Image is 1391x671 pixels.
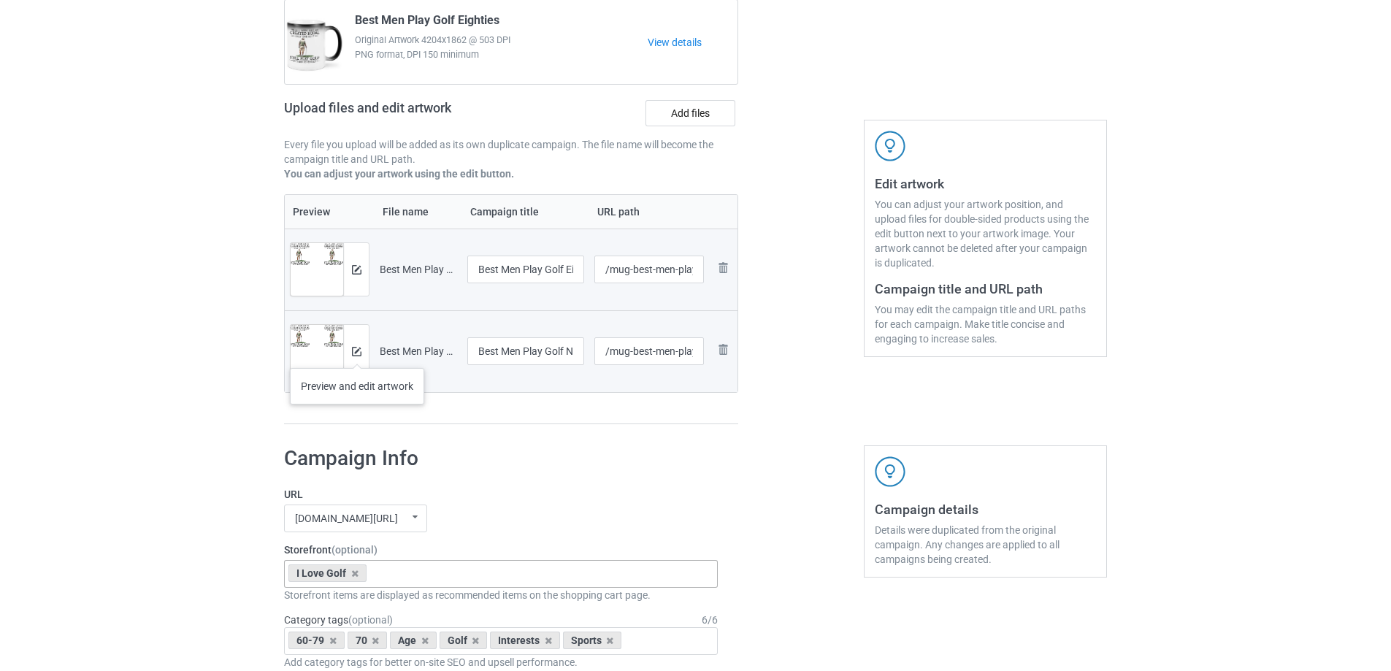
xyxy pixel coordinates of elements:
img: original.png [291,243,343,267]
div: Preview and edit artwork [290,368,424,404]
div: Best Men Play Golf Nineties mug.png [380,344,457,358]
div: Sports [563,632,622,649]
div: Age [390,632,437,649]
th: File name [375,195,462,229]
div: 60-79 [288,632,345,649]
span: Best Men Play Golf Eighties [355,13,499,33]
span: (optional) [332,544,378,556]
div: Storefront items are displayed as recommended items on the shopping cart page. [284,588,718,602]
label: Category tags [284,613,393,627]
label: Storefront [284,542,718,557]
h2: Upload files and edit artwork [284,100,556,127]
p: Every file you upload will be added as its own duplicate campaign. The file name will become the ... [284,137,738,166]
th: Preview [285,195,375,229]
div: Best Men Play Golf Eighties Mug.png [380,262,457,277]
img: svg+xml;base64,PD94bWwgdmVyc2lvbj0iMS4wIiBlbmNvZGluZz0iVVRGLTgiPz4KPHN2ZyB3aWR0aD0iNDJweCIgaGVpZ2... [875,131,905,161]
span: PNG format, DPI 150 minimum [355,47,648,62]
span: Original Artwork 4204x1862 @ 503 DPI [355,33,648,47]
div: Add category tags for better on-site SEO and upsell performance. [284,655,718,670]
div: You can adjust your artwork position, and upload files for double-sided products using the edit b... [875,197,1096,270]
img: svg+xml;base64,PD94bWwgdmVyc2lvbj0iMS4wIiBlbmNvZGluZz0iVVRGLTgiPz4KPHN2ZyB3aWR0aD0iNDJweCIgaGVpZ2... [875,456,905,487]
div: 70 [348,632,388,649]
div: 6 / 6 [702,613,718,627]
th: URL path [589,195,710,229]
div: [DOMAIN_NAME][URL] [295,513,398,524]
label: Add files [645,100,735,126]
h1: Campaign Info [284,445,718,472]
div: Interests [490,632,560,649]
img: svg+xml;base64,PD94bWwgdmVyc2lvbj0iMS4wIiBlbmNvZGluZz0iVVRGLTgiPz4KPHN2ZyB3aWR0aD0iMTRweCIgaGVpZ2... [352,265,361,275]
th: Campaign title [462,195,589,229]
img: svg+xml;base64,PD94bWwgdmVyc2lvbj0iMS4wIiBlbmNvZGluZz0iVVRGLTgiPz4KPHN2ZyB3aWR0aD0iMjhweCIgaGVpZ2... [714,259,732,277]
img: svg+xml;base64,PD94bWwgdmVyc2lvbj0iMS4wIiBlbmNvZGluZz0iVVRGLTgiPz4KPHN2ZyB3aWR0aD0iMTRweCIgaGVpZ2... [352,347,361,356]
img: svg+xml;base64,PD94bWwgdmVyc2lvbj0iMS4wIiBlbmNvZGluZz0iVVRGLTgiPz4KPHN2ZyB3aWR0aD0iMjhweCIgaGVpZ2... [714,341,732,358]
h3: Edit artwork [875,175,1096,192]
h3: Campaign details [875,501,1096,518]
a: View details [648,35,737,50]
img: original.png [291,325,343,348]
div: Golf [440,632,488,649]
span: (optional) [348,614,393,626]
div: You may edit the campaign title and URL paths for each campaign. Make title concise and engaging ... [875,302,1096,346]
div: Details were duplicated from the original campaign. Any changes are applied to all campaigns bein... [875,523,1096,567]
div: I Love Golf [288,564,367,582]
label: URL [284,487,718,502]
b: You can adjust your artwork using the edit button. [284,168,514,180]
h3: Campaign title and URL path [875,280,1096,297]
